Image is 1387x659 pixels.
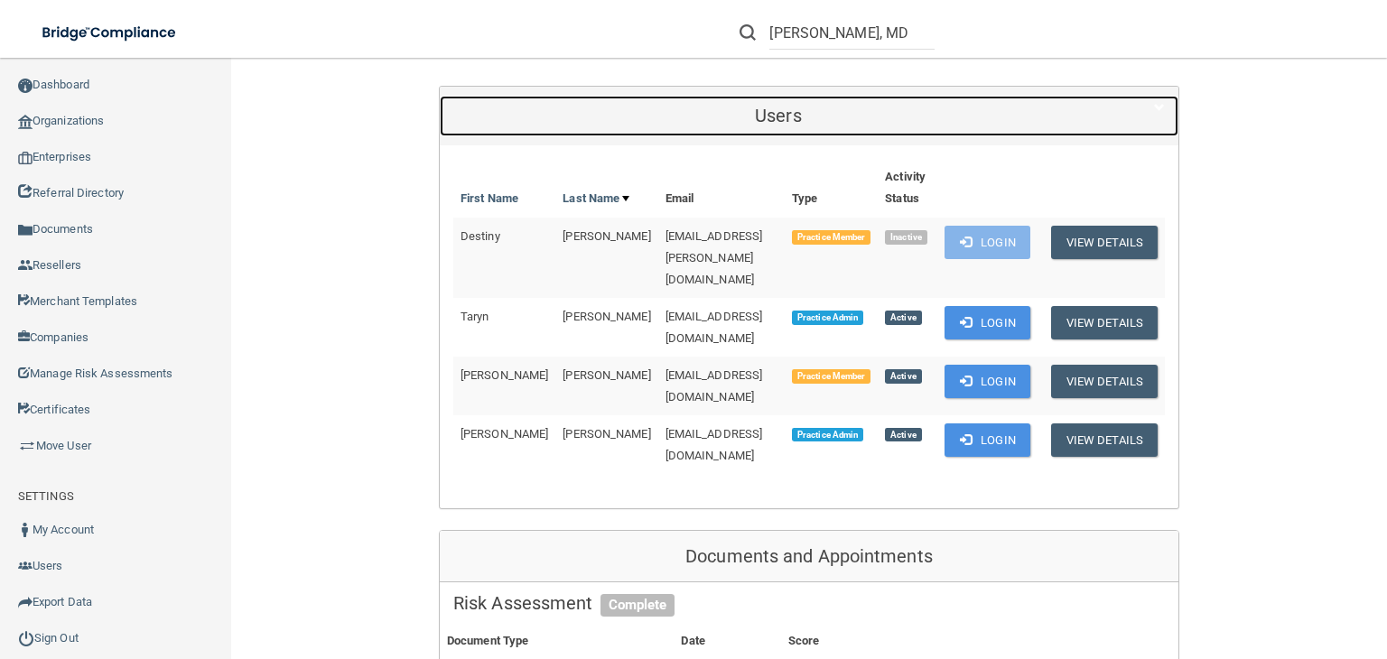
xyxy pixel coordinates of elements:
[945,226,1030,259] button: Login
[666,427,763,462] span: [EMAIL_ADDRESS][DOMAIN_NAME]
[461,229,500,243] span: Destiny
[878,159,937,218] th: Activity Status
[945,306,1030,339] button: Login
[600,594,675,617] span: Complete
[18,595,33,609] img: icon-export.b9366987.png
[1051,423,1158,457] button: View Details
[440,531,1178,583] div: Documents and Appointments
[18,115,33,129] img: organization-icon.f8decf85.png
[792,230,870,245] span: Practice Member
[563,368,650,382] span: [PERSON_NAME]
[666,229,763,286] span: [EMAIL_ADDRESS][PERSON_NAME][DOMAIN_NAME]
[27,14,193,51] img: bridge_compliance_login_screen.278c3ca4.svg
[945,365,1030,398] button: Login
[658,159,785,218] th: Email
[945,423,1030,457] button: Login
[785,159,878,218] th: Type
[461,368,548,382] span: [PERSON_NAME]
[18,79,33,93] img: ic_dashboard_dark.d01f4a41.png
[666,310,763,345] span: [EMAIL_ADDRESS][DOMAIN_NAME]
[18,523,33,537] img: ic_user_dark.df1a06c3.png
[18,152,33,164] img: enterprise.0d942306.png
[563,229,650,243] span: [PERSON_NAME]
[1051,306,1158,339] button: View Details
[792,428,863,442] span: Practice Admin
[563,188,629,209] a: Last Name
[666,368,763,404] span: [EMAIL_ADDRESS][DOMAIN_NAME]
[740,24,756,41] img: ic-search.3b580494.png
[461,188,518,209] a: First Name
[453,106,1103,125] h5: Users
[453,96,1165,136] a: Users
[1051,365,1158,398] button: View Details
[1051,226,1158,259] button: View Details
[885,230,927,245] span: Inactive
[769,16,935,50] input: Search
[18,258,33,273] img: ic_reseller.de258add.png
[461,310,489,323] span: Taryn
[18,223,33,237] img: icon-documents.8dae5593.png
[18,437,36,455] img: briefcase.64adab9b.png
[18,559,33,573] img: icon-users.e205127d.png
[885,428,921,442] span: Active
[18,630,34,646] img: ic_power_dark.7ecde6b1.png
[885,369,921,384] span: Active
[792,369,870,384] span: Practice Member
[792,311,863,325] span: Practice Admin
[563,310,650,323] span: [PERSON_NAME]
[461,427,548,441] span: [PERSON_NAME]
[453,593,1165,613] h5: Risk Assessment
[885,311,921,325] span: Active
[18,486,74,507] label: SETTINGS
[563,427,650,441] span: [PERSON_NAME]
